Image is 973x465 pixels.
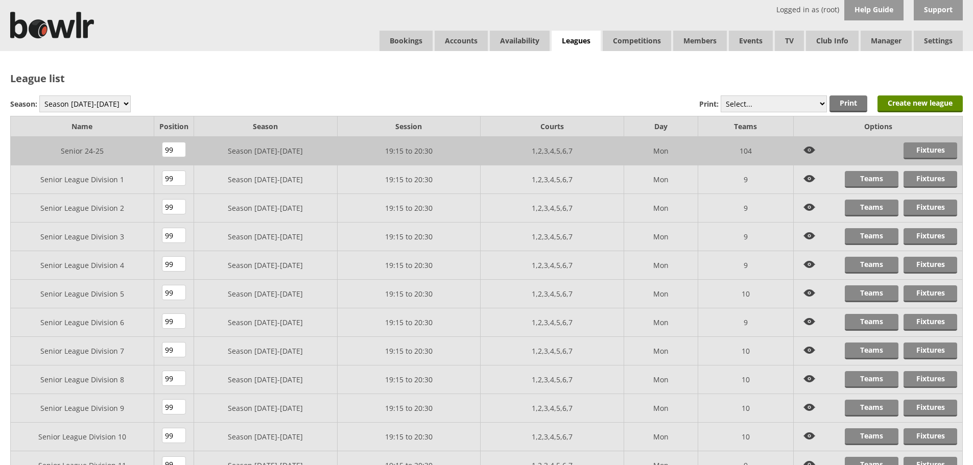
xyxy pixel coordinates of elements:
[829,95,867,112] input: Print
[799,428,820,444] img: View
[729,31,773,51] a: Events
[481,251,624,280] td: 1,2,3,4,5,6,7
[379,31,433,51] a: Bookings
[154,116,194,137] td: Position
[698,194,793,223] td: 9
[11,194,154,223] td: Senior League Division 2
[845,200,898,216] a: Teams
[337,116,481,137] td: Session
[904,371,957,388] a: Fixtures
[799,400,820,415] img: View
[481,165,624,194] td: 1,2,3,4,5,6,7
[435,31,488,51] span: Accounts
[904,200,957,216] a: Fixtures
[194,251,337,280] td: Season [DATE]-[DATE]
[481,365,624,394] td: 1,2,3,4,5,6,7
[337,223,481,251] td: 19:15 to 20:30
[481,280,624,308] td: 1,2,3,4,5,6,7
[11,251,154,280] td: Senior League Division 4
[845,285,898,302] a: Teams
[10,71,963,85] h2: League list
[11,137,154,165] td: Senior 24-25
[481,423,624,451] td: 1,2,3,4,5,6,7
[699,99,719,109] label: Print:
[10,99,37,109] label: Season:
[624,251,698,280] td: Mon
[603,31,671,51] a: Competitions
[904,314,957,331] a: Fixtures
[194,137,337,165] td: Season [DATE]-[DATE]
[845,342,898,359] a: Teams
[799,257,820,273] img: View
[799,200,820,215] img: View
[799,342,820,358] img: View
[624,337,698,365] td: Mon
[904,142,957,159] a: Fixtures
[845,314,898,331] a: Teams
[904,342,957,359] a: Fixtures
[673,31,727,51] span: Members
[11,116,154,137] td: Name
[799,314,820,330] img: View
[845,371,898,388] a: Teams
[698,251,793,280] td: 9
[624,165,698,194] td: Mon
[337,365,481,394] td: 19:15 to 20:30
[11,280,154,308] td: Senior League Division 5
[194,223,337,251] td: Season [DATE]-[DATE]
[11,337,154,365] td: Senior League Division 7
[877,95,963,112] a: Create new league
[698,365,793,394] td: 10
[481,116,624,137] td: Courts
[481,137,624,165] td: 1,2,3,4,5,6,7
[799,142,820,158] img: View
[806,31,859,51] a: Club Info
[194,194,337,223] td: Season [DATE]-[DATE]
[845,228,898,245] a: Teams
[481,223,624,251] td: 1,2,3,4,5,6,7
[11,394,154,423] td: Senior League Division 9
[194,165,337,194] td: Season [DATE]-[DATE]
[914,31,963,51] span: Settings
[624,423,698,451] td: Mon
[481,337,624,365] td: 1,2,3,4,5,6,7
[861,31,912,51] span: Manager
[194,365,337,394] td: Season [DATE]-[DATE]
[794,116,963,137] td: Options
[845,257,898,274] a: Teams
[624,280,698,308] td: Mon
[624,223,698,251] td: Mon
[904,228,957,245] a: Fixtures
[194,394,337,423] td: Season [DATE]-[DATE]
[552,31,601,52] a: Leagues
[481,394,624,423] td: 1,2,3,4,5,6,7
[194,280,337,308] td: Season [DATE]-[DATE]
[904,285,957,302] a: Fixtures
[624,394,698,423] td: Mon
[11,365,154,394] td: Senior League Division 8
[698,137,793,165] td: 104
[337,423,481,451] td: 19:15 to 20:30
[775,31,804,51] span: TV
[845,171,898,188] a: Teams
[194,423,337,451] td: Season [DATE]-[DATE]
[624,137,698,165] td: Mon
[337,308,481,337] td: 19:15 to 20:30
[698,308,793,337] td: 9
[490,31,550,51] a: Availability
[698,337,793,365] td: 10
[337,194,481,223] td: 19:15 to 20:30
[337,337,481,365] td: 19:15 to 20:30
[11,165,154,194] td: Senior League Division 1
[698,223,793,251] td: 9
[337,137,481,165] td: 19:15 to 20:30
[799,228,820,244] img: View
[698,165,793,194] td: 9
[799,371,820,387] img: View
[337,165,481,194] td: 19:15 to 20:30
[624,194,698,223] td: Mon
[904,400,957,417] a: Fixtures
[337,251,481,280] td: 19:15 to 20:30
[845,428,898,445] a: Teams
[698,394,793,423] td: 10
